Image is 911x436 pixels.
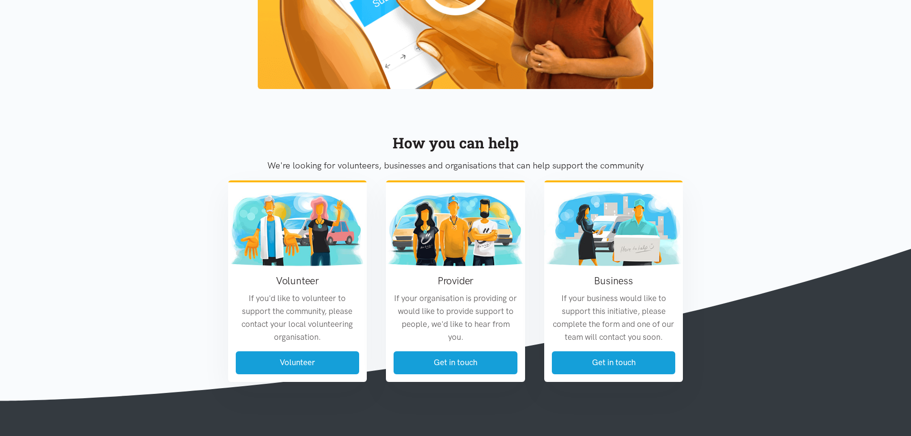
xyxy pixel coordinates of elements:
a: Get in touch [394,351,517,374]
h3: Volunteer [236,274,360,288]
p: If your business would like to support this initiative, please complete the form and one of our t... [552,292,676,344]
p: If your organisation is providing or would like to provide support to people, we'd like to hear f... [394,292,517,344]
h3: Provider [394,274,517,288]
h3: Business [552,274,676,288]
a: Get in touch [552,351,676,374]
p: If you'd like to volunteer to support the community, please contact your local volunteering organ... [236,292,360,344]
p: We're looking for volunteers, businesses and organisations that can help support the community [228,158,683,173]
div: How you can help [228,131,683,155]
a: Volunteer [236,351,360,374]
